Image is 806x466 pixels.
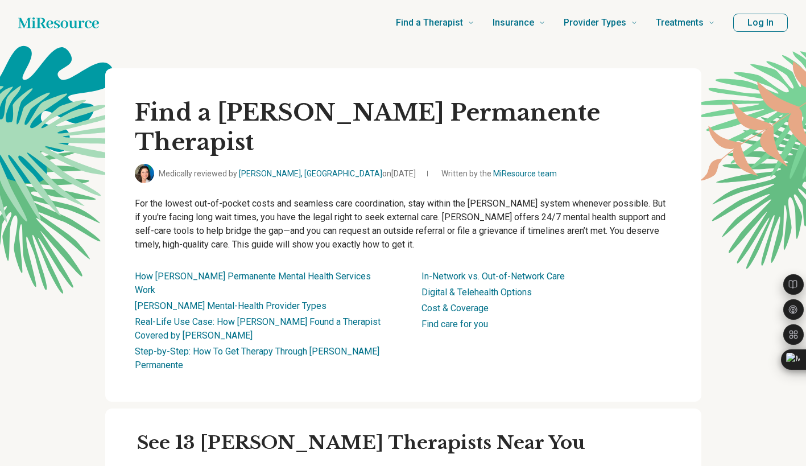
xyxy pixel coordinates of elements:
[382,169,416,178] span: on [DATE]
[18,11,99,34] a: Home page
[135,300,326,311] a: [PERSON_NAME] Mental-Health Provider Types
[159,168,416,180] span: Medically reviewed by
[493,169,557,178] a: MiResource team
[441,168,557,180] span: Written by the
[396,15,463,31] span: Find a Therapist
[421,271,565,282] a: In-Network vs. Out-of-Network Care
[135,316,381,341] a: Real-Life Use Case: How [PERSON_NAME] Found a Therapist Covered by [PERSON_NAME]
[421,287,532,298] a: Digital & Telehealth Options
[564,15,626,31] span: Provider Types
[656,15,704,31] span: Treatments
[421,319,488,329] a: Find care for you
[493,15,534,31] span: Insurance
[239,169,382,178] a: [PERSON_NAME], [GEOGRAPHIC_DATA]
[135,197,672,251] p: For the lowest out-of-pocket costs and seamless care coordination, stay within the [PERSON_NAME] ...
[135,98,672,157] h1: Find a [PERSON_NAME] Permanente Therapist
[733,14,788,32] button: Log In
[135,271,371,295] a: How [PERSON_NAME] Permanente Mental Health Services Work
[137,431,688,455] h2: See 13 [PERSON_NAME] Therapists Near You
[421,303,489,314] a: Cost & Coverage
[135,346,379,370] a: Step-by-Step: How To Get Therapy Through [PERSON_NAME] Permanente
